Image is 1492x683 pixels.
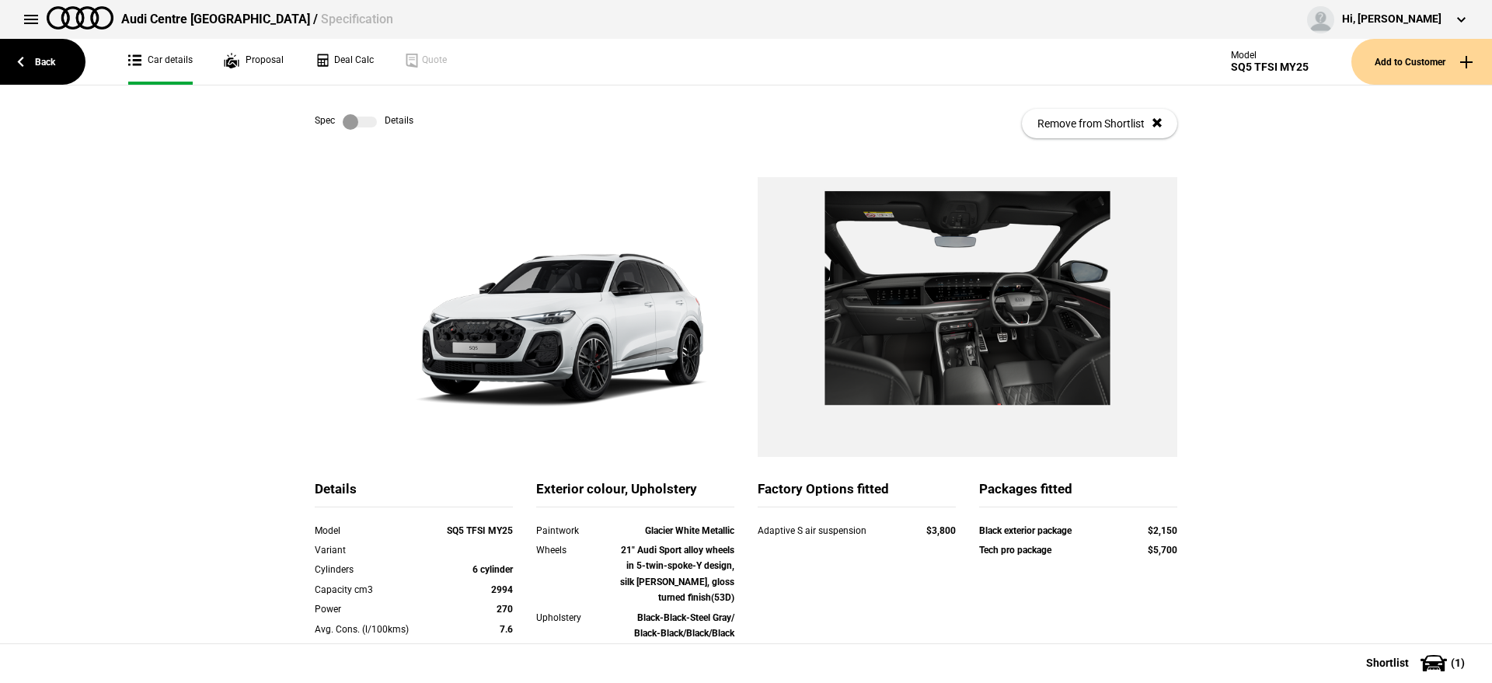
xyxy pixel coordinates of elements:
strong: 7.6 [500,624,513,635]
a: Deal Calc [315,39,374,85]
strong: $2,150 [1148,525,1177,536]
button: Shortlist(1) [1343,643,1492,682]
div: Hi, [PERSON_NAME] [1342,12,1441,27]
strong: Tech pro package [979,545,1051,556]
strong: Glacier White Metallic [645,525,734,536]
div: Avg. Cons. (l/100kms) [315,622,434,637]
a: Proposal [224,39,284,85]
div: Paintwork [536,523,615,538]
div: Upholstery [536,610,615,626]
div: Spec Details [315,114,413,130]
div: Packages fitted [979,480,1177,507]
div: Capacity cm3 [315,582,434,598]
div: Factory Options fitted [758,480,956,507]
span: Shortlist [1366,657,1409,668]
strong: $3,800 [926,525,956,536]
div: SQ5 TFSI MY25 [1231,61,1309,74]
div: Audi Centre [GEOGRAPHIC_DATA] / [121,11,393,28]
div: Adaptive S air suspension [758,523,897,538]
span: Specification [321,12,393,26]
div: Doors [315,641,434,657]
div: Cylinders [315,562,434,577]
strong: Black exterior package [979,525,1072,536]
button: Remove from Shortlist [1022,109,1177,138]
strong: 21" Audi Sport alloy wheels in 5-twin-spoke-Y design, silk [PERSON_NAME], gloss turned finish(53D) [620,545,734,603]
strong: SQ5 TFSI MY25 [447,525,513,536]
div: Power [315,601,434,617]
div: Exterior colour, Upholstery [536,480,734,507]
img: audi.png [47,6,113,30]
strong: $5,700 [1148,545,1177,556]
strong: 6 cylinder [472,564,513,575]
button: Add to Customer [1351,39,1492,85]
a: Car details [128,39,193,85]
div: Model [1231,50,1309,61]
div: Variant [315,542,434,558]
strong: 270 [497,604,513,615]
strong: Black-Black-Steel Gray/ Black-Black/Black/Black [634,612,734,639]
strong: 2994 [491,584,513,595]
div: Model [315,523,434,538]
div: Wheels [536,542,615,558]
div: Details [315,480,513,507]
span: ( 1 ) [1451,657,1465,668]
